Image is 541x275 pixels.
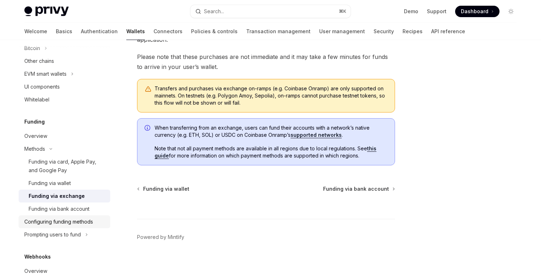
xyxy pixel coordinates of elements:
a: this guide [155,145,376,159]
a: Powered by Mintlify [137,234,184,241]
button: Toggle Methods section [19,142,110,155]
span: Please note that these purchases are not immediate and it may take a few minutes for funds to arr... [137,52,395,72]
div: Funding via wallet [29,179,71,187]
a: supported networks [291,132,342,138]
a: Funding via exchange [19,190,110,202]
div: Other chains [24,57,54,65]
a: Policies & controls [191,23,238,40]
a: Welcome [24,23,47,40]
a: Configuring funding methods [19,215,110,228]
div: Prompting users to fund [24,230,81,239]
div: Methods [24,145,45,153]
button: Open search [190,5,351,18]
div: Whitelabel [24,95,49,104]
h5: Funding [24,117,45,126]
button: Toggle dark mode [505,6,517,17]
div: Funding via exchange [29,192,85,200]
div: UI components [24,82,60,91]
a: Overview [19,130,110,142]
svg: Warning [145,86,152,93]
div: EVM smart wallets [24,70,67,78]
div: Overview [24,132,47,140]
div: Search... [204,7,224,16]
div: Funding via card, Apple Pay, and Google Pay [29,157,106,175]
a: Other chains [19,55,110,67]
a: Authentication [81,23,118,40]
span: Funding via bank account [323,185,389,192]
div: Configuring funding methods [24,217,93,226]
button: Toggle EVM smart wallets section [19,67,110,80]
a: Dashboard [455,6,499,17]
a: Funding via card, Apple Pay, and Google Pay [19,155,110,177]
span: Dashboard [461,8,488,15]
a: UI components [19,80,110,93]
a: Demo [404,8,418,15]
a: Basics [56,23,72,40]
h5: Webhooks [24,252,51,261]
a: API reference [431,23,465,40]
a: User management [319,23,365,40]
a: Funding via wallet [138,185,189,192]
span: ⌘ K [339,9,346,14]
a: Funding via wallet [19,177,110,190]
a: Support [427,8,447,15]
span: Funding via wallet [143,185,189,192]
span: Note that not all payment methods are available in all regions due to local regulations. See for ... [155,145,388,159]
svg: Info [145,125,152,132]
a: Recipes [403,23,423,40]
a: Connectors [153,23,182,40]
div: Funding via bank account [29,205,89,213]
a: Funding via bank account [19,202,110,215]
a: Wallets [126,23,145,40]
span: When transferring from an exchange, users can fund their accounts with a network’s native currenc... [155,124,388,139]
button: Toggle Prompting users to fund section [19,228,110,241]
a: Security [374,23,394,40]
a: Transaction management [246,23,311,40]
img: light logo [24,6,69,16]
span: Transfers and purchases via exchange on-ramps (e.g. Coinbase Onramp) are only supported on mainne... [155,85,388,106]
a: Funding via bank account [323,185,394,192]
a: Whitelabel [19,93,110,106]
